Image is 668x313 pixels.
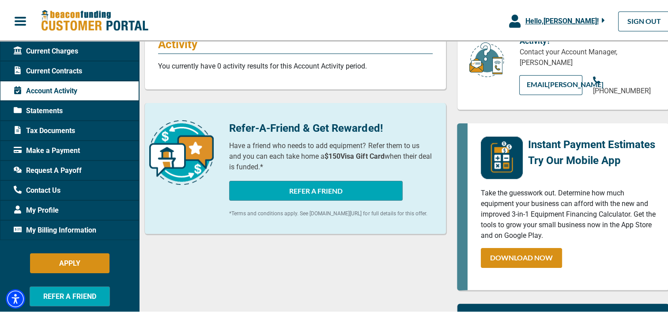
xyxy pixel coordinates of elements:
[14,104,63,115] span: Statements
[30,252,109,272] button: APPLY
[593,85,651,94] span: [PHONE_NUMBER]
[14,224,96,234] span: My Billing Information
[229,179,403,199] button: REFER A FRIEND
[14,124,75,135] span: Tax Documents
[481,135,523,178] img: mobile-app-logo.png
[229,208,432,216] p: *Terms and conditions apply. See [DOMAIN_NAME][URL] for full details for this offer.
[519,74,582,94] a: EMAIL[PERSON_NAME]
[528,135,655,151] p: Instant Payment Estimates
[467,40,506,77] img: customer-service.png
[14,164,82,175] span: Request A Payoff
[14,84,77,95] span: Account Activity
[593,74,656,95] a: [PHONE_NUMBER]
[229,119,432,135] p: Refer-A-Friend & Get Rewarded!
[528,151,655,167] p: Try Our Mobile App
[14,184,60,195] span: Contact Us
[525,15,598,24] span: Hello, [PERSON_NAME] !
[149,119,214,183] img: refer-a-friend-icon.png
[158,60,433,70] p: You currently have 0 activity results for this Account Activity period.
[325,151,384,159] b: $150 Visa Gift Card
[481,247,562,267] a: DOWNLOAD NOW
[14,65,82,75] span: Current Contracts
[14,204,59,214] span: My Profile
[519,46,656,67] p: Contact your Account Manager, [PERSON_NAME]
[6,288,25,307] div: Accessibility Menu
[41,8,148,31] img: Beacon Funding Customer Portal Logo
[30,285,110,305] button: REFER A FRIEND
[14,45,78,55] span: Current Charges
[229,139,432,171] p: Have a friend who needs to add equipment? Refer them to us and you can each take home a when thei...
[481,187,656,240] p: Take the guesswork out. Determine how much equipment your business can afford with the new and im...
[14,144,80,155] span: Make a Payment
